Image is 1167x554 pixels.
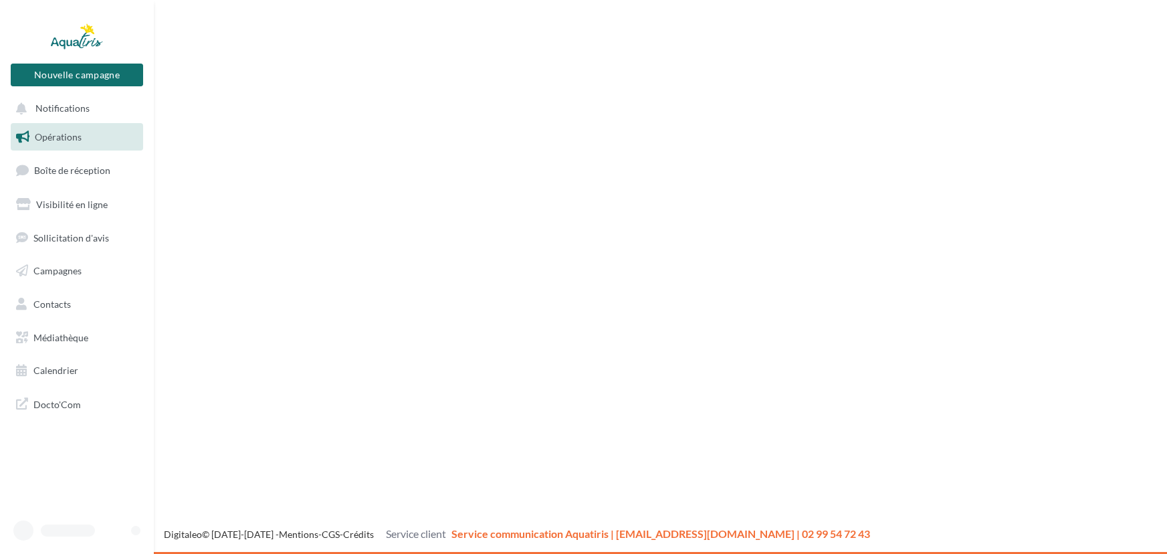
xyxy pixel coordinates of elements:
[34,165,110,176] span: Boîte de réception
[343,529,374,540] a: Crédits
[8,156,146,185] a: Boîte de réception
[35,131,82,143] span: Opérations
[451,527,870,540] span: Service communication Aquatiris | [EMAIL_ADDRESS][DOMAIN_NAME] | 02 99 54 72 43
[8,224,146,252] a: Sollicitation d'avis
[33,298,71,310] span: Contacts
[36,199,108,210] span: Visibilité en ligne
[33,365,78,376] span: Calendrier
[33,395,81,413] span: Docto'Com
[11,64,143,86] button: Nouvelle campagne
[33,232,109,243] span: Sollicitation d'avis
[8,257,146,285] a: Campagnes
[8,290,146,318] a: Contacts
[8,390,146,418] a: Docto'Com
[8,357,146,385] a: Calendrier
[8,191,146,219] a: Visibilité en ligne
[322,529,340,540] a: CGS
[8,123,146,151] a: Opérations
[35,103,90,114] span: Notifications
[33,265,82,276] span: Campagnes
[164,529,202,540] a: Digitaleo
[164,529,870,540] span: © [DATE]-[DATE] - - -
[33,332,88,343] span: Médiathèque
[279,529,318,540] a: Mentions
[8,324,146,352] a: Médiathèque
[386,527,446,540] span: Service client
